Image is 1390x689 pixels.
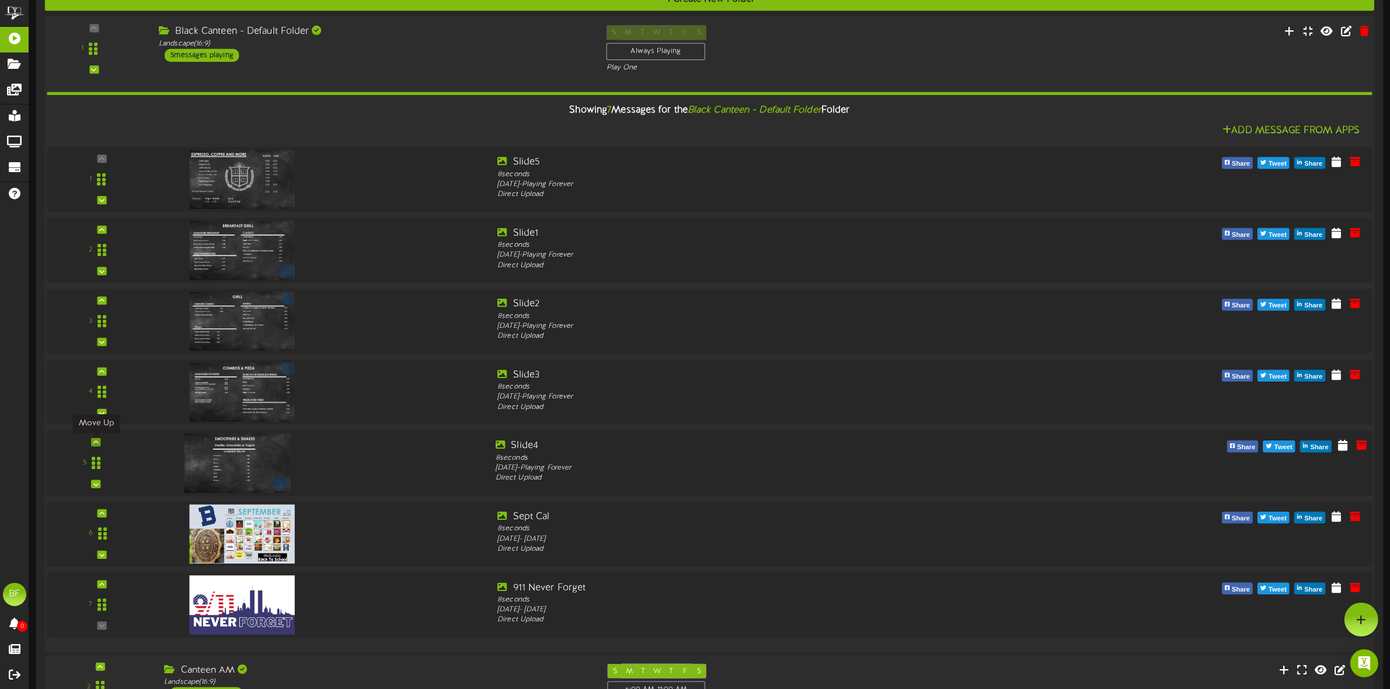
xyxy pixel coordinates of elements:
img: 73a72793-dc47-4450-b33a-98a76cc383d2.jpg [189,363,294,422]
button: Share [1294,370,1325,382]
div: 8 seconds [497,594,1032,604]
span: Share [1229,299,1252,312]
span: Tweet [1266,229,1289,242]
div: Direct Upload [497,402,1032,412]
div: 8 seconds [497,240,1032,250]
span: Share [1308,441,1331,454]
div: Direct Upload [497,260,1032,270]
span: W [653,667,661,676]
div: [DATE] - Playing Forever [497,321,1032,331]
span: Share [1302,158,1325,170]
span: Share [1302,583,1325,596]
button: Share [1222,228,1253,240]
img: 5c05b596-8349-49a2-a528-5c2f8e9595dd.jpg [189,575,294,634]
button: Share [1222,157,1253,169]
div: Showing Messages for the Folder [38,98,1381,123]
div: Direct Upload [496,473,1036,484]
button: Share [1222,512,1253,523]
span: Share [1302,512,1325,525]
div: Slide1 [497,227,1032,240]
button: Share [1294,583,1325,594]
span: 7 [607,105,611,116]
div: Slide4 [496,439,1036,453]
i: Black Canteen - Default Folder [688,105,821,116]
span: Share [1229,583,1252,596]
div: [DATE] - [DATE] [497,534,1032,544]
span: Share [1302,370,1325,383]
span: M [626,667,633,676]
span: Share [1302,229,1325,242]
div: BF [3,583,26,606]
div: Black Canteen - Default Folder [159,25,588,39]
div: Always Playing [607,43,705,60]
span: Share [1229,370,1252,383]
button: Share [1294,512,1325,523]
div: [DATE] - Playing Forever [497,392,1032,402]
div: Direct Upload [497,615,1032,625]
button: Tweet [1257,512,1290,523]
button: Tweet [1263,440,1295,452]
div: 911 Never Forget [497,581,1032,594]
span: Share [1229,229,1252,242]
button: Share [1300,440,1332,452]
img: 1415801f-736c-4119-96e5-ec38e188204e.jpg [189,292,294,351]
span: T [641,667,645,676]
div: Slide5 [497,156,1032,169]
span: Tweet [1266,583,1289,596]
span: F [684,667,688,676]
div: Direct Upload [497,544,1032,554]
div: Direct Upload [497,331,1032,341]
div: [DATE] - [DATE] [497,605,1032,615]
div: Slide3 [497,369,1032,382]
span: Tweet [1266,158,1289,170]
span: S [697,667,701,676]
button: Share [1222,299,1253,310]
span: 0 [17,621,27,632]
div: Open Intercom Messenger [1350,649,1378,677]
button: Tweet [1257,157,1290,169]
button: Tweet [1257,299,1290,310]
span: Tweet [1266,299,1289,312]
span: Share [1302,299,1325,312]
span: Tweet [1266,370,1289,383]
img: 43ec7098-37ac-4ef1-80b3-ae11305711d0.jpg [184,433,290,493]
div: [DATE] - Playing Forever [497,250,1032,260]
img: 027792c0-52cf-41e4-bb04-79d1aaaa40c4.jpg [189,505,294,564]
div: 6 [89,529,93,539]
button: Share [1222,583,1253,594]
button: Add Message From Apps [1219,123,1363,138]
div: Play One [607,63,925,73]
span: Share [1229,512,1252,525]
button: Share [1294,228,1325,240]
div: 8 seconds [497,311,1032,321]
span: S [613,667,617,676]
span: Tweet [1272,441,1295,454]
button: Share [1227,440,1259,452]
div: [DATE] - Playing Forever [496,463,1036,474]
div: 8 seconds [496,453,1036,463]
button: Share [1294,299,1325,310]
span: Share [1235,441,1257,454]
img: 580212ec-9bfb-4034-b371-25bc592df68d.jpg [189,221,294,279]
div: 8 seconds [497,382,1032,392]
div: Sept Cal [497,510,1032,524]
button: Share [1294,157,1325,169]
div: Slide2 [497,298,1032,311]
div: Landscape ( 16:9 ) [159,39,588,48]
div: 8 seconds [497,169,1032,179]
div: Direct Upload [497,190,1032,200]
span: Tweet [1266,512,1289,525]
button: Tweet [1257,228,1290,240]
button: Tweet [1257,583,1290,594]
div: 5 messages playing [165,49,239,62]
img: 461dc9a7-24dd-4152-87f3-d40cc31b07b8.jpg [189,150,294,209]
div: Landscape ( 16:9 ) [164,677,590,687]
div: [DATE] - Playing Forever [497,179,1032,189]
span: Share [1229,158,1252,170]
div: 8 seconds [497,524,1032,534]
div: Canteen AM [164,664,590,677]
button: Share [1222,370,1253,382]
button: Tweet [1257,370,1290,382]
span: T [670,667,674,676]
